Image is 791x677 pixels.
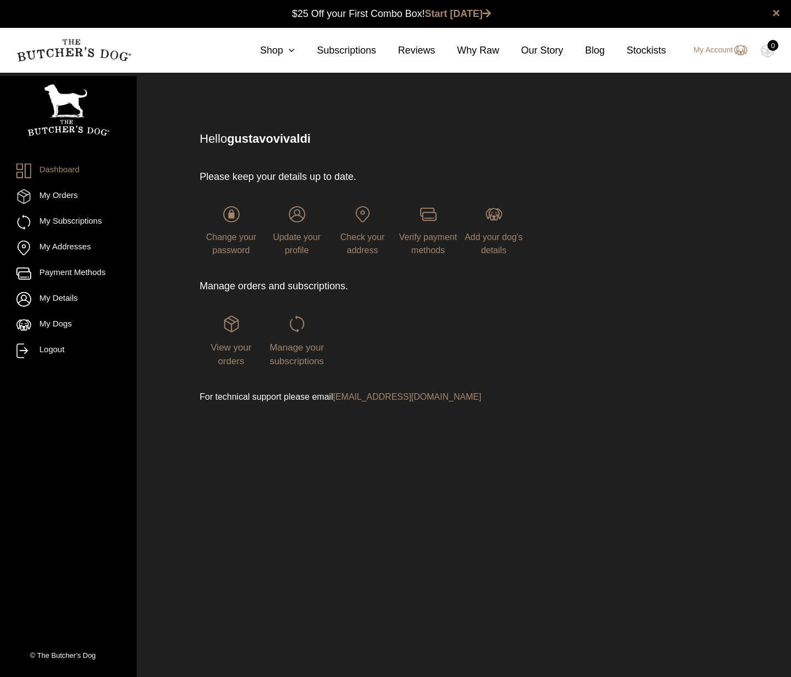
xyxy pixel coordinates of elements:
[16,189,120,204] a: My Orders
[683,44,747,57] a: My Account
[206,232,257,255] span: Change your password
[340,232,385,255] span: Check your address
[354,206,371,223] img: login-TBD_Address.png
[200,390,526,404] p: For technical support please email
[767,40,778,51] div: 0
[464,232,522,255] span: Add your dog's details
[376,43,435,58] a: Reviews
[289,206,305,223] img: login-TBD_Profile.png
[200,206,263,255] a: Change your password
[772,7,780,20] a: close
[238,43,295,58] a: Shop
[761,44,775,58] img: TBD_Cart-Empty.png
[265,316,328,366] a: Manage your subscriptions
[200,130,710,148] p: Hello
[399,232,457,255] span: Verify payment methods
[223,206,240,223] img: login-TBD_Password.png
[397,206,460,255] a: Verify payment methods
[462,206,525,255] a: Add your dog's details
[27,84,109,136] img: TBD_Portrait_Logo_White.png
[16,318,120,332] a: My Dogs
[486,206,502,223] img: login-TBD_Dog.png
[211,342,251,367] span: View your orders
[200,170,526,184] p: Please keep your details up to date.
[270,342,324,367] span: Manage your subscriptions
[265,206,328,255] a: Update your profile
[227,132,311,145] strong: gustavovivaldi
[289,316,305,332] img: login-TBD_Subscriptions.png
[16,215,120,230] a: My Subscriptions
[605,43,666,58] a: Stockists
[435,43,499,58] a: Why Raw
[200,279,526,294] p: Manage orders and subscriptions.
[16,241,120,255] a: My Addresses
[331,206,394,255] a: Check your address
[273,232,321,255] span: Update your profile
[420,206,437,223] img: login-TBD_Payments.png
[563,43,605,58] a: Blog
[425,8,492,19] a: Start [DATE]
[295,43,376,58] a: Subscriptions
[223,316,240,332] img: login-TBD_Orders.png
[16,292,120,307] a: My Details
[333,392,481,401] a: [EMAIL_ADDRESS][DOMAIN_NAME]
[16,343,120,358] a: Logout
[16,164,120,178] a: Dashboard
[200,316,263,366] a: View your orders
[499,43,563,58] a: Our Story
[16,266,120,281] a: Payment Methods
